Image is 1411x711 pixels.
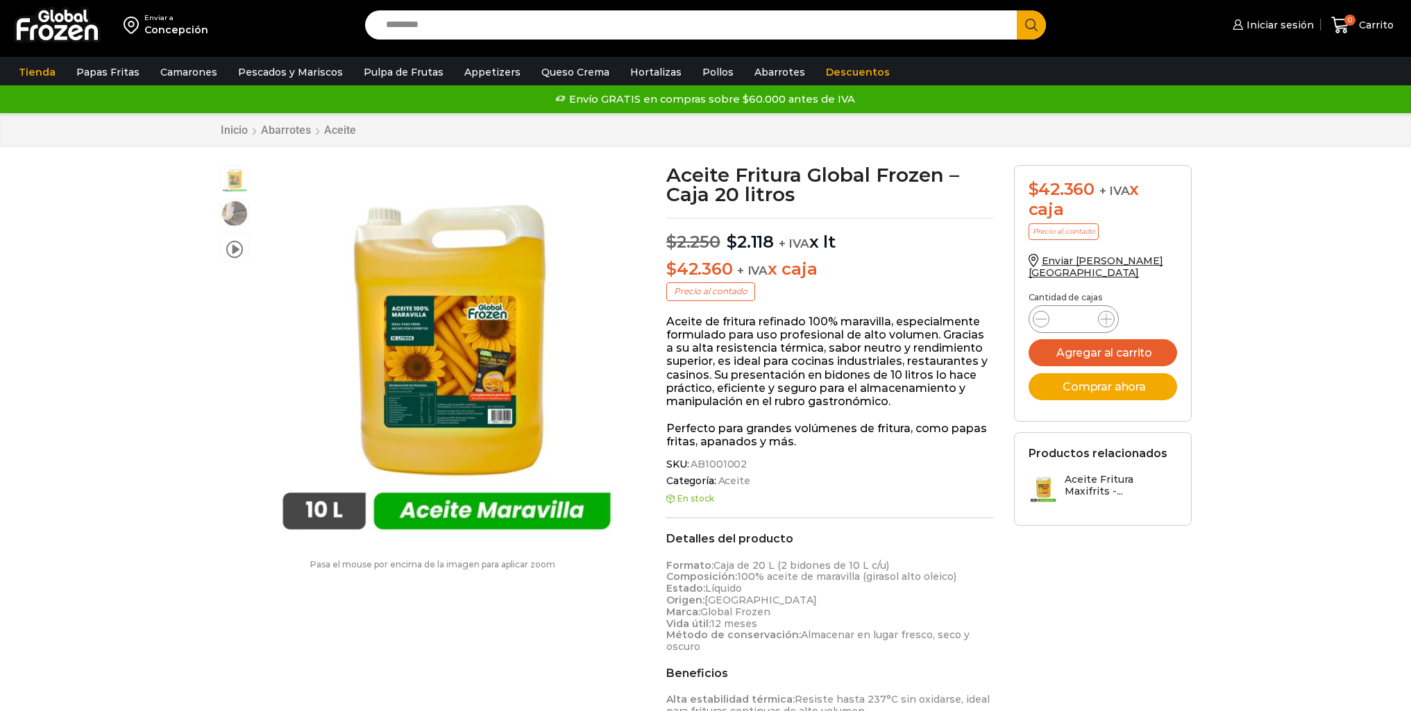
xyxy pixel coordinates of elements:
[727,232,774,252] bdi: 2.118
[666,232,720,252] bdi: 2.250
[666,606,700,618] strong: Marca:
[727,232,737,252] span: $
[819,59,897,85] a: Descuentos
[323,123,357,137] a: Aceite
[1328,9,1397,42] a: 0 Carrito
[666,628,801,641] strong: Método de conservación:
[666,475,993,487] span: Categoría:
[260,123,312,137] a: Abarrotes
[666,315,993,408] p: Aceite de fritura refinado 100% maravilla, especialmente formulado para uso profesional de alto v...
[695,59,741,85] a: Pollos
[256,165,637,546] div: 1 / 3
[357,59,450,85] a: Pulpa de Frutas
[688,459,747,470] span: AB1001002
[666,422,993,448] p: Perfecto para grandes volúmenes de fritura, como papas fritas, apanados y más.
[666,559,713,572] strong: Formato:
[779,237,809,250] span: + IVA
[666,459,993,470] span: SKU:
[666,165,993,204] h1: Aceite Fritura Global Frozen – Caja 20 litros
[747,59,812,85] a: Abarrotes
[1029,339,1177,366] button: Agregar al carrito
[1029,447,1167,460] h2: Productos relacionados
[1029,180,1177,220] div: x caja
[666,232,677,252] span: $
[666,594,704,606] strong: Origen:
[256,165,637,546] img: aceite maravilla
[1029,179,1095,199] bdi: 42.360
[220,123,357,137] nav: Breadcrumb
[69,59,146,85] a: Papas Fritas
[666,259,677,279] span: $
[144,23,208,37] div: Concepción
[1061,309,1087,329] input: Product quantity
[666,693,795,705] strong: Alta estabilidad térmica:
[144,13,208,23] div: Enviar a
[1065,474,1177,497] h3: Aceite Fritura Maxifrits -...
[457,59,527,85] a: Appetizers
[1029,179,1039,199] span: $
[666,667,993,680] h2: Beneficios
[737,264,768,277] span: + IVA
[1229,11,1314,39] a: Iniciar sesión
[12,59,62,85] a: Tienda
[666,570,737,583] strong: Composición:
[666,560,993,653] p: Caja de 20 L (2 bidones de 10 L c/u) 100% aceite de maravilla (girasol alto oleico) Líquido [GEOG...
[666,218,993,252] p: x lt
[716,475,750,487] a: Aceite
[124,13,144,37] img: address-field-icon.svg
[221,166,248,194] span: aceite maravilla
[1017,10,1046,40] button: Search button
[1029,474,1177,504] a: Aceite Fritura Maxifrits -...
[666,582,705,594] strong: Estado:
[1029,293,1177,302] p: Cantidad de cajas
[666,259,732,279] bdi: 42.360
[623,59,688,85] a: Hortalizas
[220,560,646,569] p: Pasa el mouse por encima de la imagen para aplicar zoom
[1355,18,1394,32] span: Carrito
[221,200,248,228] span: aceite para freir
[1029,255,1163,279] a: Enviar [PERSON_NAME][GEOGRAPHIC_DATA]
[220,123,248,137] a: Inicio
[231,59,350,85] a: Pescados y Mariscos
[153,59,224,85] a: Camarones
[1243,18,1314,32] span: Iniciar sesión
[666,532,993,545] h2: Detalles del producto
[1029,223,1099,240] p: Precio al contado
[666,617,711,630] strong: Vida útil:
[534,59,616,85] a: Queso Crema
[666,282,755,300] p: Precio al contado
[1099,184,1130,198] span: + IVA
[666,494,993,504] p: En stock
[1344,15,1355,26] span: 0
[666,259,993,280] p: x caja
[1029,373,1177,400] button: Comprar ahora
